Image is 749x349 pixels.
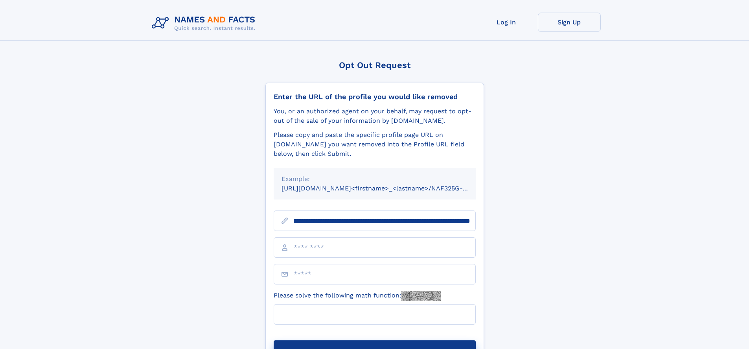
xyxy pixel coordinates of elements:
[274,107,476,126] div: You, or an authorized agent on your behalf, may request to opt-out of the sale of your informatio...
[274,291,441,301] label: Please solve the following math function:
[282,185,491,192] small: [URL][DOMAIN_NAME]<firstname>_<lastname>/NAF325G-xxxxxxxx
[538,13,601,32] a: Sign Up
[149,13,262,34] img: Logo Names and Facts
[265,60,484,70] div: Opt Out Request
[475,13,538,32] a: Log In
[274,130,476,159] div: Please copy and paste the specific profile page URL on [DOMAIN_NAME] you want removed into the Pr...
[282,174,468,184] div: Example:
[274,92,476,101] div: Enter the URL of the profile you would like removed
